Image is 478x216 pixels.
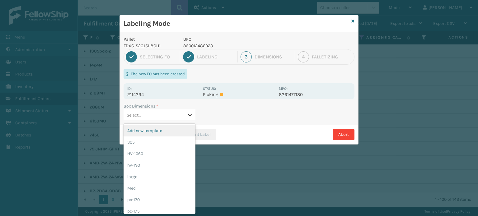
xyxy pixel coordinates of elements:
[183,51,194,62] div: 2
[124,36,176,43] p: Pallet
[127,112,141,118] div: Select...
[124,182,195,194] div: Med
[124,148,195,159] div: HV-1060
[127,86,132,91] label: Id:
[298,51,309,62] div: 4
[124,125,195,136] div: Add new template
[241,51,252,62] div: 3
[255,54,292,60] div: Dimensions
[127,92,199,97] p: 2114234
[124,103,158,109] label: Box Dimensions
[183,36,275,43] p: UPC
[124,159,195,171] div: hv-190
[140,54,177,60] div: Selecting FO
[124,194,195,205] div: pc-170
[279,86,288,91] label: MPO:
[124,19,349,28] h3: Labeling Mode
[178,129,216,140] button: Print Label
[197,54,234,60] div: Labeling
[183,43,275,49] p: 850012486923
[279,92,351,97] p: 8261477180
[124,171,195,182] div: large
[312,54,352,60] div: Palletizing
[126,51,137,62] div: 1
[203,92,275,97] p: Picking
[124,136,195,148] div: 305
[333,129,354,140] button: Abort
[203,86,216,91] label: Status:
[131,71,185,77] p: The new FO has been created.
[124,43,176,49] p: FDXG-S2CJ5H8OH1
